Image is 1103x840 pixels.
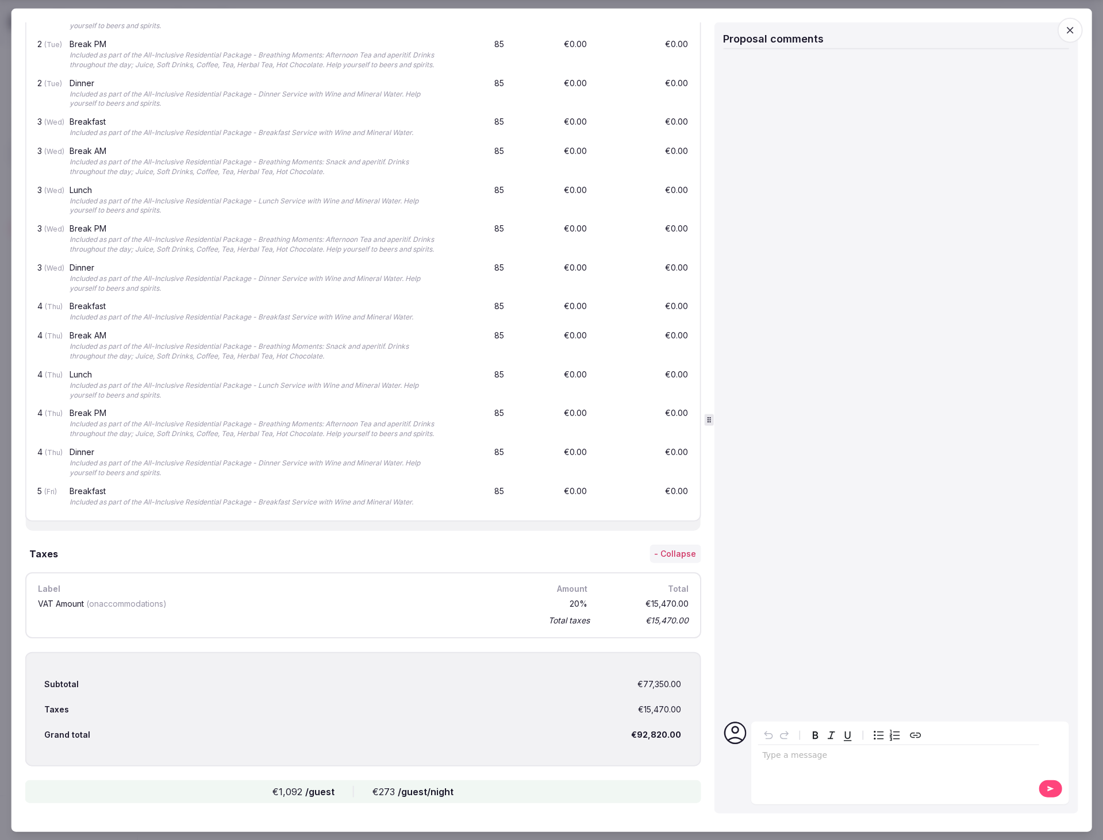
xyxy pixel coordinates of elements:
button: Bold [807,727,823,743]
span: (Fri) [44,487,57,495]
span: (Wed) [44,186,64,194]
div: 85 [451,115,506,140]
div: 2 [35,38,58,72]
button: Italic [823,727,839,743]
div: 2 [35,76,58,111]
div: toggle group [870,727,902,743]
span: (Wed) [44,225,64,233]
div: €0.00 [598,329,690,364]
div: Included as part of the All-Inclusive Residential Package - Dinner Service with Wine and Mineral ... [70,458,440,478]
div: €0.00 [598,222,690,257]
div: Break AM [70,332,440,340]
span: (Wed) [44,147,64,156]
div: €0.00 [516,38,589,72]
div: 3 [35,261,58,295]
div: €15,470.00 [598,598,690,610]
div: Included as part of the All-Inclusive Residential Package - Lunch Service with Wine and Mineral W... [70,196,440,215]
h3: Taxes [25,547,58,561]
div: €1,092 [272,785,335,799]
span: (Wed) [44,263,64,272]
div: €0.00 [598,446,690,480]
div: Break PM [70,409,440,417]
div: 4 [35,446,58,480]
div: €77,350.00 [637,679,681,690]
div: 85 [451,261,506,295]
div: 85 [451,368,506,402]
div: Breakfast [70,487,440,495]
div: €0.00 [516,446,589,480]
span: (Thu) [45,448,63,457]
div: 85 [451,183,506,218]
span: (Thu) [45,332,63,340]
div: Label [35,583,506,595]
div: €0.00 [598,76,690,111]
div: 4 [35,300,58,325]
div: €0.00 [516,484,589,509]
div: €0.00 [598,368,690,402]
div: 85 [451,446,506,480]
div: Included as part of the All-Inclusive Residential Package - Breathing Moments: Afternoon Tea and ... [70,235,440,255]
div: 4 [35,368,58,402]
button: Create link [907,727,923,743]
div: Grand total [44,729,90,740]
span: (Thu) [45,370,63,379]
div: €0.00 [516,183,589,218]
div: €0.00 [598,484,690,509]
div: Dinner [70,79,440,87]
div: €0.00 [598,183,690,218]
div: €273 [372,785,454,799]
div: Included as part of the All-Inclusive Residential Package - Breakfast Service with Wine and Miner... [70,497,440,507]
div: €0.00 [516,115,589,140]
div: 5 [35,484,58,509]
div: Taxes [44,704,69,715]
div: Break PM [70,225,440,233]
div: €0.00 [516,261,589,295]
span: (Thu) [45,302,63,311]
div: €0.00 [516,76,589,111]
div: 85 [451,76,506,111]
div: Break PM [70,40,440,48]
div: Included as part of the All-Inclusive Residential Package - Breathing Moments: Snack and aperitif... [70,157,440,177]
div: Included as part of the All-Inclusive Residential Package - Breakfast Service with Wine and Miner... [70,128,440,138]
div: 3 [35,115,58,140]
div: editable markdown [758,745,1039,768]
div: 85 [451,407,506,441]
div: 20 % [543,598,589,610]
div: 85 [451,145,506,179]
div: Included as part of the All-Inclusive Residential Package - Breathing Moments: Afternoon Tea and ... [70,51,440,70]
div: €0.00 [598,38,690,72]
div: 3 [35,222,58,257]
span: /guest [305,786,335,797]
div: €0.00 [598,145,690,179]
div: 85 [451,222,506,257]
div: Breakfast [70,302,440,310]
span: (on accommodations ) [86,599,166,608]
div: Total taxes [548,615,589,626]
div: VAT Amount [37,600,532,608]
div: Lunch [70,186,440,194]
div: 3 [35,183,58,218]
div: €0.00 [516,368,589,402]
div: €15,470.00 [598,612,690,629]
div: 85 [451,329,506,364]
div: €0.00 [598,261,690,295]
div: Dinner [70,263,440,271]
div: Break AM [70,147,440,155]
button: Underline [839,727,855,743]
div: 4 [35,407,58,441]
div: Included as part of the All-Inclusive Residential Package - Breathing Moments: Afternoon Tea and ... [70,419,440,439]
span: (Tue) [44,79,62,87]
span: (Wed) [44,118,64,126]
button: Numbered list [886,727,902,743]
div: 85 [451,300,506,325]
span: (Tue) [44,40,62,49]
div: 4 [35,329,58,364]
div: Included as part of the All-Inclusive Residential Package - Dinner Service with Wine and Mineral ... [70,273,440,293]
div: €15,470.00 [638,704,681,715]
div: €0.00 [598,115,690,140]
div: €0.00 [516,300,589,325]
span: (Thu) [45,409,63,418]
div: Lunch [70,370,440,378]
div: €0.00 [598,300,690,325]
div: 3 [35,145,58,179]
